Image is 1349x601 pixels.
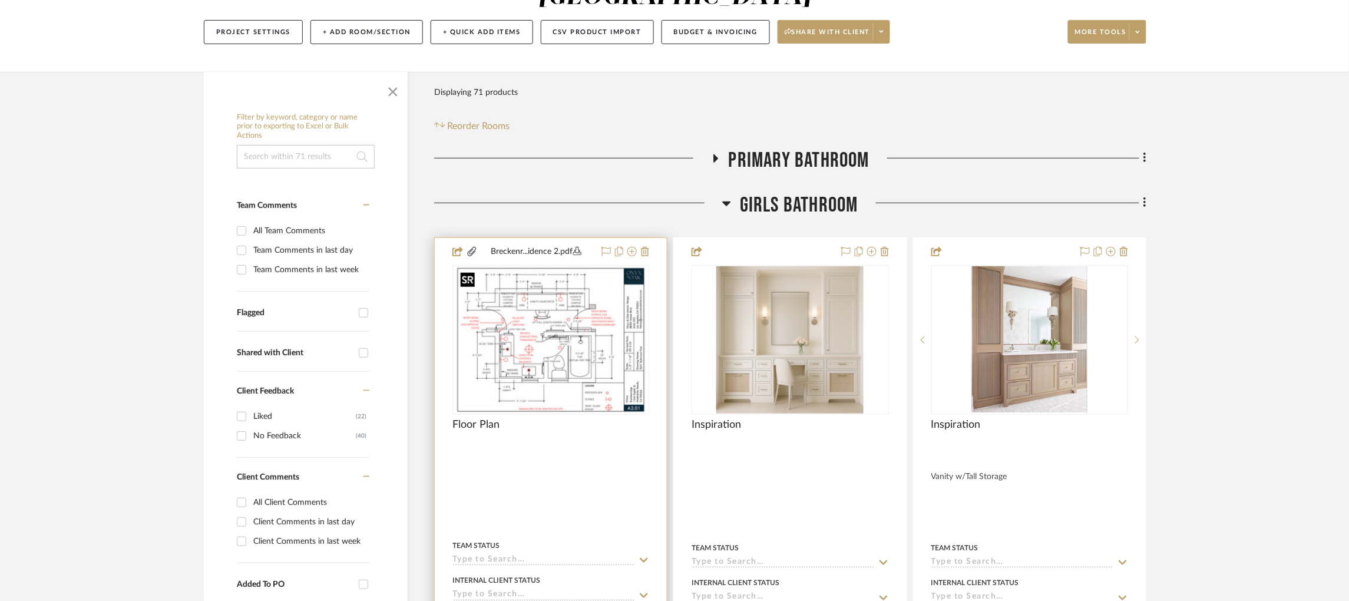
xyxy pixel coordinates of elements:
div: Shared with Client [237,348,353,358]
input: Type to Search… [452,555,635,566]
span: Inspiration [692,418,741,431]
h6: Filter by keyword, category or name prior to exporting to Excel or Bulk Actions [237,113,375,141]
div: Added To PO [237,580,353,590]
div: Client Comments in last week [253,532,366,551]
div: Team Comments in last day [253,241,366,260]
button: Budget & Invoicing [662,20,770,44]
input: Type to Search… [931,557,1114,569]
span: Team Comments [237,202,297,210]
div: Team Status [931,543,978,553]
div: Internal Client Status [692,577,779,588]
span: Floor Plan [452,418,500,431]
div: Internal Client Status [931,577,1019,588]
input: Type to Search… [692,557,874,569]
div: All Client Comments [253,493,366,512]
span: Client Comments [237,473,299,481]
div: Team Status [692,543,739,553]
span: Inspiration [931,418,981,431]
button: Breckenr...idence 2.pdf [478,245,594,259]
button: More tools [1068,20,1146,44]
div: Liked [253,407,356,426]
button: Share with client [778,20,891,44]
span: Primary Bathroom [729,148,869,173]
button: CSV Product Import [541,20,654,44]
button: + Quick Add Items [431,20,533,44]
input: Type to Search… [452,590,635,601]
img: Floor Plan [455,266,646,414]
div: Flagged [237,308,353,318]
img: Inspiration [716,266,864,414]
div: 0 [453,266,649,414]
div: (40) [356,427,366,445]
span: Client Feedback [237,387,294,395]
div: All Team Comments [253,222,366,240]
input: Search within 71 results [237,145,375,169]
div: 0 [692,266,888,414]
div: Internal Client Status [452,575,540,586]
div: No Feedback [253,427,356,445]
div: Client Comments in last day [253,513,366,531]
span: Girls Bathroom [740,193,858,218]
div: (22) [356,407,366,426]
span: Share with client [785,28,871,45]
div: Team Status [452,540,500,551]
img: Inspiration [971,266,1087,414]
button: Reorder Rooms [434,119,510,133]
span: Reorder Rooms [448,119,510,133]
div: Team Comments in last week [253,260,366,279]
button: + Add Room/Section [310,20,423,44]
span: More tools [1075,28,1126,45]
div: Displaying 71 products [434,81,518,104]
button: Close [381,78,405,101]
button: Project Settings [204,20,303,44]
